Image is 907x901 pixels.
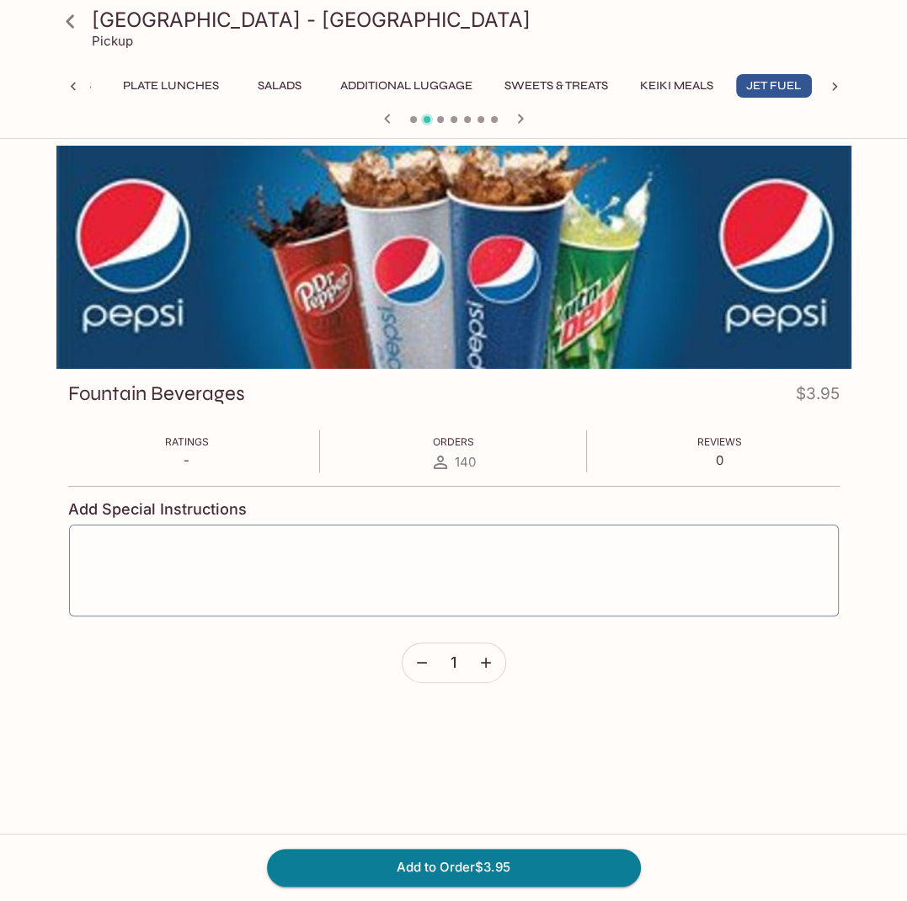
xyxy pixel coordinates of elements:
button: Sweets & Treats [495,74,617,98]
span: 140 [454,454,475,470]
button: Salads [242,74,317,98]
p: 0 [697,452,742,468]
span: Reviews [697,435,742,448]
span: Orders [432,435,473,448]
span: 1 [451,653,456,672]
button: Keiki Meals [631,74,723,98]
h3: [GEOGRAPHIC_DATA] - [GEOGRAPHIC_DATA] [92,7,845,33]
button: Jet Fuel [736,74,812,98]
h4: $3.95 [796,381,840,413]
button: Plate Lunches [114,74,228,98]
p: - [165,452,209,468]
div: Fountain Beverages [56,146,851,369]
h3: Fountain Beverages [68,381,245,407]
button: Additional Luggage [331,74,482,98]
h4: Add Special Instructions [68,500,840,519]
p: Pickup [92,33,133,49]
button: Add to Order$3.95 [267,849,641,886]
span: Ratings [165,435,209,448]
